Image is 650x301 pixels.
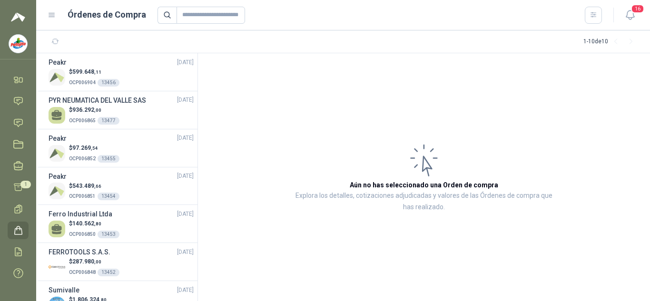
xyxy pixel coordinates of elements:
span: ,11 [94,69,101,75]
span: 16 [631,4,644,13]
div: 13455 [98,155,119,163]
img: Company Logo [49,183,65,199]
h3: Ferro Industrial Ltda [49,209,112,219]
span: ,54 [91,146,98,151]
div: 13477 [98,117,119,125]
div: 13452 [98,269,119,276]
span: OCP006904 [69,80,96,85]
span: 140.562 [72,220,101,227]
p: $ [69,106,119,115]
a: PYR NEUMATICA DEL VALLE SAS[DATE] $936.292,00OCP00686513477 [49,95,194,125]
p: $ [69,144,119,153]
span: 1 [20,181,31,188]
a: FERROTOOLS S.A.S.[DATE] Company Logo$287.980,00OCP00684813452 [49,247,194,277]
img: Company Logo [49,145,65,162]
span: ,80 [94,221,101,226]
div: 13454 [98,193,119,200]
h3: Aún no has seleccionado una Orden de compra [350,180,498,190]
span: [DATE] [177,134,194,143]
div: 13456 [98,79,119,87]
h3: Peakr [49,171,67,182]
span: OCP006848 [69,270,96,275]
span: 936.292 [72,107,101,113]
img: Logo peakr [11,11,25,23]
a: Ferro Industrial Ltda[DATE] $140.562,80OCP00685013453 [49,209,194,239]
div: 13453 [98,231,119,238]
img: Company Logo [9,35,27,53]
h3: FERROTOOLS S.A.S. [49,247,110,257]
img: Company Logo [49,259,65,275]
span: OCP006865 [69,118,96,123]
a: 1 [8,178,29,196]
span: [DATE] [177,248,194,257]
p: $ [69,68,119,77]
span: [DATE] [177,210,194,219]
p: $ [69,219,119,228]
div: 1 - 10 de 10 [583,34,639,49]
span: [DATE] [177,96,194,105]
span: 97.269 [72,145,98,151]
span: [DATE] [177,58,194,67]
span: OCP006852 [69,156,96,161]
p: $ [69,182,119,191]
span: 543.489 [72,183,101,189]
p: $ [69,257,119,266]
span: [DATE] [177,286,194,295]
a: Peakr[DATE] Company Logo$599.648,11OCP00690413456 [49,57,194,87]
span: OCP006850 [69,232,96,237]
p: Explora los detalles, cotizaciones adjudicadas y valores de las Órdenes de compra que has realizado. [293,190,555,213]
span: ,66 [94,184,101,189]
span: 599.648 [72,68,101,75]
span: 287.980 [72,258,101,265]
a: Peakr[DATE] Company Logo$97.269,54OCP00685213455 [49,133,194,163]
h3: Sumivalle [49,285,79,295]
span: ,00 [94,107,101,113]
h3: Peakr [49,57,67,68]
button: 16 [621,7,639,24]
a: Peakr[DATE] Company Logo$543.489,66OCP00685113454 [49,171,194,201]
h3: Peakr [49,133,67,144]
h3: PYR NEUMATICA DEL VALLE SAS [49,95,146,106]
span: OCP006851 [69,194,96,199]
img: Company Logo [49,69,65,86]
h1: Órdenes de Compra [68,8,146,21]
span: [DATE] [177,172,194,181]
span: ,00 [94,259,101,264]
